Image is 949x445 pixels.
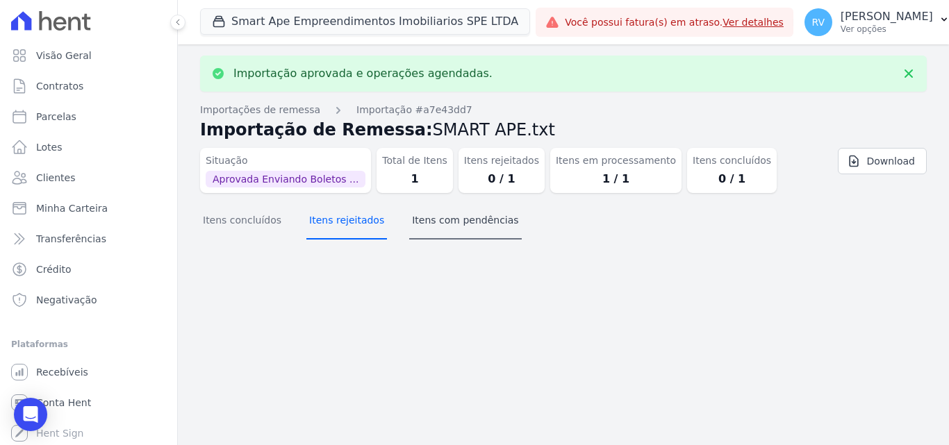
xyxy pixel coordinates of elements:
[841,24,933,35] p: Ver opções
[200,203,284,240] button: Itens concluídos
[565,15,784,30] span: Você possui fatura(s) em atraso.
[233,67,493,81] p: Importação aprovada e operações agendadas.
[36,79,83,93] span: Contratos
[6,358,172,386] a: Recebíveis
[36,396,91,410] span: Conta Hent
[6,72,172,100] a: Contratos
[36,201,108,215] span: Minha Carteira
[6,255,172,283] a: Crédito
[723,17,784,28] a: Ver detalhes
[382,171,447,187] dd: 1
[841,10,933,24] p: [PERSON_NAME]
[6,286,172,314] a: Negativação
[14,398,47,431] div: Open Intercom Messenger
[200,117,927,142] h2: Importação de Remessa:
[6,389,172,417] a: Conta Hent
[206,153,365,168] dt: Situação
[36,262,72,276] span: Crédito
[812,17,825,27] span: RV
[200,8,530,35] button: Smart Ape Empreendimentos Imobiliarios SPE LTDA
[838,148,927,174] a: Download
[693,171,771,187] dd: 0 / 1
[11,336,166,353] div: Plataformas
[36,365,88,379] span: Recebíveis
[36,49,92,62] span: Visão Geral
[6,133,172,161] a: Lotes
[6,103,172,131] a: Parcelas
[36,293,97,307] span: Negativação
[6,42,172,69] a: Visão Geral
[693,153,771,168] dt: Itens concluídos
[200,103,320,117] a: Importações de remessa
[206,171,365,187] span: Aprovada Enviando Boletos ...
[36,232,106,246] span: Transferências
[6,225,172,253] a: Transferências
[464,171,539,187] dd: 0 / 1
[306,203,387,240] button: Itens rejeitados
[200,103,927,117] nav: Breadcrumb
[36,140,63,154] span: Lotes
[556,153,676,168] dt: Itens em processamento
[382,153,447,168] dt: Total de Itens
[36,171,75,185] span: Clientes
[6,194,172,222] a: Minha Carteira
[356,103,472,117] a: Importação #a7e43dd7
[409,203,521,240] button: Itens com pendências
[36,110,76,124] span: Parcelas
[6,164,172,192] a: Clientes
[464,153,539,168] dt: Itens rejeitados
[433,120,555,140] span: SMART APE.txt
[556,171,676,187] dd: 1 / 1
